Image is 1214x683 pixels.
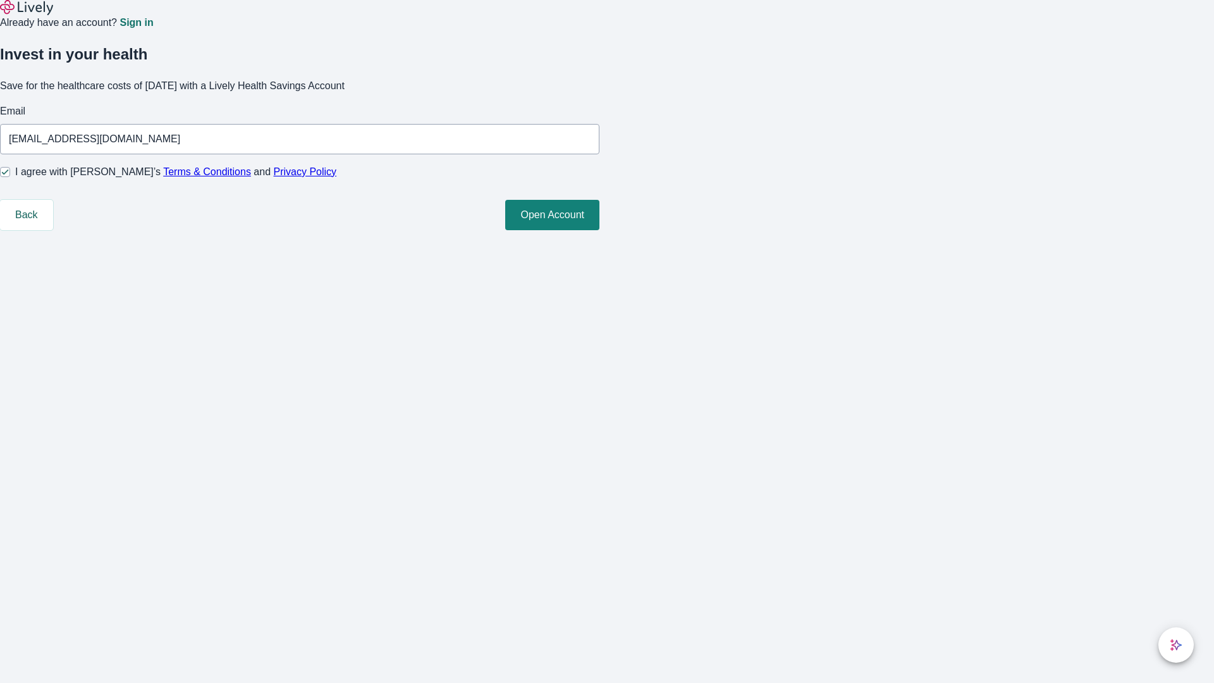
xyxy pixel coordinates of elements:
span: I agree with [PERSON_NAME]’s and [15,164,336,180]
a: Terms & Conditions [163,166,251,177]
a: Sign in [120,18,153,28]
a: Privacy Policy [274,166,337,177]
button: chat [1158,627,1194,663]
button: Open Account [505,200,599,230]
svg: Lively AI Assistant [1170,639,1182,651]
